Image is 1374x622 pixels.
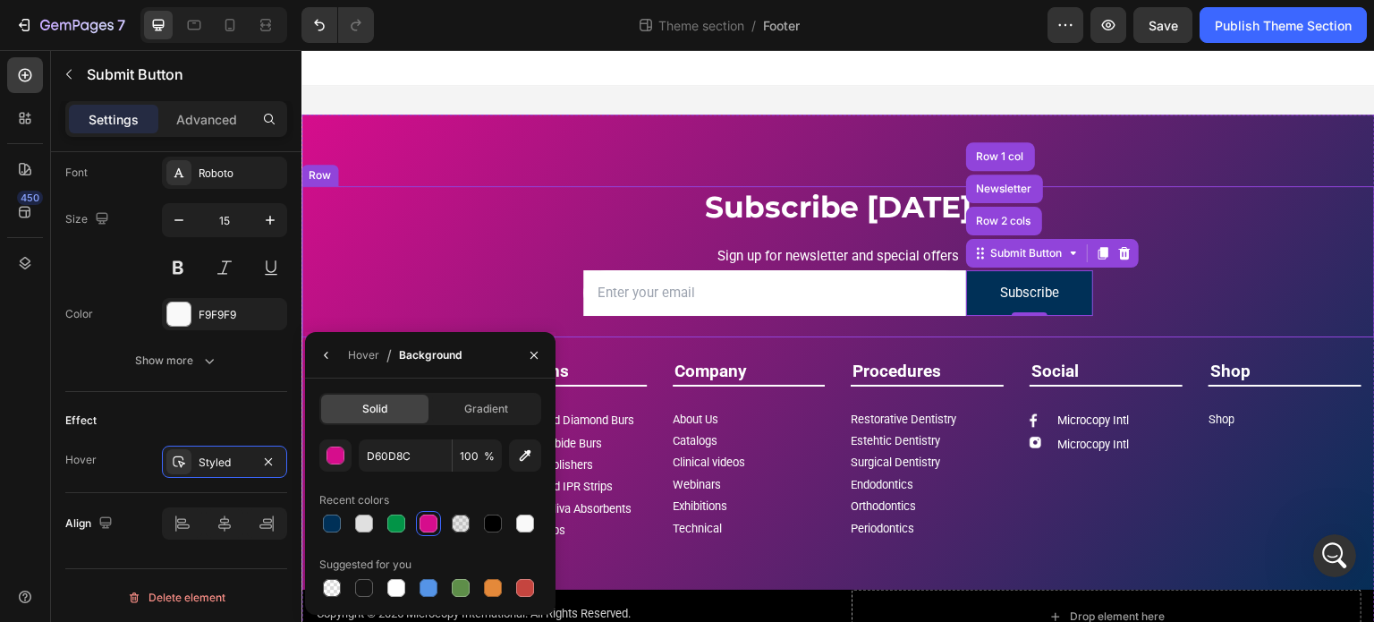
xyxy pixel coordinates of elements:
[1149,18,1178,33] span: Save
[301,7,374,43] div: Undo/Redo
[907,359,933,379] p: Shop
[549,424,612,445] a: Endodontics
[728,387,740,398] img: Alt Image
[15,447,343,478] textarea: Message…
[549,380,639,401] a: Estehtic Dentistry
[192,405,292,425] a: NeoShine Polishers
[1200,7,1367,43] button: Publish Theme Section
[192,492,246,513] a: Laboratory
[29,101,259,133] b: GemPages Support
[756,360,879,380] p: Microcopy Intl
[79,435,329,505] div: also, in the back office all the text is alligned and in the published version the text isn't all...
[371,359,417,379] p: About Us
[399,347,462,363] div: Background
[64,292,343,515] div: also, in the back office all the text is alligned and in the published version the text isn't all...
[192,426,311,447] a: NeoDiamond IPR Strips
[1133,7,1192,43] button: Save
[29,144,279,250] div: Our support team will assist you shortly. Meanwhile, feel free to explore our for helpful trouble...
[13,481,66,497] strong: Email Us
[371,446,426,466] a: Exhibitions
[65,452,97,468] div: Hover
[199,455,250,471] div: Styled
[1313,534,1356,577] iframe: Intercom live chat
[7,7,133,43] button: 7
[551,311,640,331] strong: Procedures
[65,584,287,612] button: Delete element
[89,110,139,129] p: Settings
[194,311,267,331] strong: Solutions
[319,557,411,573] div: Suggested for you
[362,401,387,417] span: Solid
[12,7,46,41] button: go back
[192,363,333,377] span: NeoDiamond Diamond Burs
[549,468,613,489] a: Periodontics
[199,166,283,182] div: Roboto
[549,446,615,466] a: Orthodontics
[359,439,452,472] input: Eg: FFFFFF
[51,10,80,38] img: Profile image for Operator
[135,352,218,370] div: Show more
[85,485,99,499] button: Gif picker
[549,402,639,422] a: Surgical Dentistry
[307,478,335,507] button: Send a message…
[65,208,113,232] div: Size
[14,89,293,260] div: Thank you for contactingGemPages Support! 👋Our support team will assist you shortly.Meanwhile, fe...
[768,559,863,574] div: Drop element here
[15,454,165,474] p: [GEOGRAPHIC_DATA]
[371,424,420,445] a: Webinars
[29,100,279,135] div: Thank you for contacting ! 👋
[192,470,264,490] a: Flap Bite Tabs
[464,401,508,417] span: Gradient
[15,384,165,405] p: [STREET_ADDRESS] NW
[672,133,734,144] div: Newsletter
[192,448,330,469] a: NeoDrys Saliva Absorbents
[199,307,283,323] div: F9F9F9
[192,358,333,382] a: NeoDiamond Diamond Burs
[65,413,97,429] div: Effect
[65,306,93,322] div: Color
[176,110,237,129] p: Advanced
[28,485,42,499] button: Upload attachment
[371,380,416,401] a: Catalogs
[15,408,165,450] p: [GEOGRAPHIC_DATA], GA, 30156-9017
[17,191,43,205] div: 450
[15,360,165,380] p: Microcopy
[1215,16,1352,35] div: Publish Theme Section
[87,9,150,22] h1: Operator
[114,485,128,499] button: Start recording
[686,195,765,211] div: Submit Button
[65,345,287,377] button: Show more
[14,89,343,293] div: Operator says…
[730,311,777,331] strong: Social
[672,101,726,112] div: Row 1 col
[29,180,276,212] a: Help Center
[14,292,343,537] div: user says…
[549,359,655,379] a: Restorative Dentistry
[87,22,223,40] p: The team can also help
[386,345,392,366] span: /
[4,117,33,133] div: Row
[314,7,346,39] div: Close
[484,448,495,464] span: %
[301,50,1374,622] iframe: Design area
[699,231,758,255] div: Subscribe
[192,383,301,404] a: NeoBurr Carbide Burs
[280,7,314,41] button: Home
[371,402,444,422] a: Clinical videos
[15,555,522,573] p: Copyright © 2025 Microcopy International. All Rights Reserved.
